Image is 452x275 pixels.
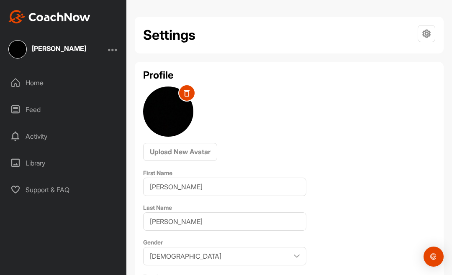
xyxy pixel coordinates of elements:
[143,87,193,137] img: user
[32,45,86,52] div: [PERSON_NAME]
[5,179,123,200] div: Support & FAQ
[143,143,217,161] button: Upload New Avatar
[143,25,195,45] h2: Settings
[143,169,172,176] label: First Name
[5,99,123,120] div: Feed
[143,204,172,211] label: Last Name
[424,247,444,267] div: Open Intercom Messenger
[8,10,90,23] img: CoachNow
[8,40,27,59] img: square_304b06564c21c852d73ae051e3d0d3b0.jpg
[143,70,435,80] h2: Profile
[5,72,123,93] div: Home
[150,148,211,156] span: Upload New Avatar
[5,126,123,147] div: Activity
[143,239,163,246] label: Gender
[5,153,123,173] div: Library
